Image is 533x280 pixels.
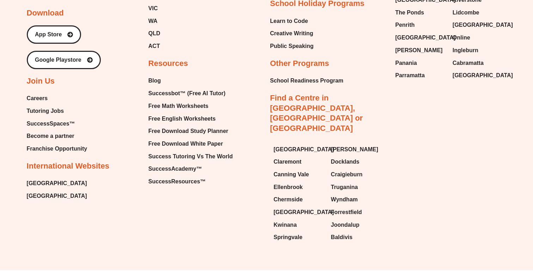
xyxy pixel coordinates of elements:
[148,88,233,99] a: Successbot™ (Free AI Tutor)
[331,220,360,230] span: Joondalup
[453,70,503,81] a: [GEOGRAPHIC_DATA]
[27,51,101,69] a: Google Playstore
[27,191,87,201] a: [GEOGRAPHIC_DATA]
[27,106,64,116] span: Tutoring Jobs
[148,114,216,124] span: Free English Worksheets
[148,176,233,187] a: SuccessResources™
[331,144,378,155] span: [PERSON_NAME]
[395,32,455,43] span: [GEOGRAPHIC_DATA]
[274,207,324,218] a: [GEOGRAPHIC_DATA]
[274,157,324,167] a: Claremont
[331,169,381,180] a: Craigieburn
[270,16,314,26] a: Learn to Code
[395,70,446,81] a: Parramatta
[331,194,381,205] a: Wyndham
[453,45,503,56] a: Ingleburn
[453,45,478,56] span: Ingleburn
[274,232,324,243] a: Springvale
[27,131,87,141] a: Become a partner
[395,20,415,30] span: Penrith
[274,207,334,218] span: [GEOGRAPHIC_DATA]
[148,16,158,26] span: WA
[148,3,209,14] a: VIC
[148,126,228,136] span: Free Download Study Planner
[453,7,479,18] span: Lidcombe
[148,75,161,86] span: Blog
[274,144,334,155] span: [GEOGRAPHIC_DATA]
[148,3,158,14] span: VIC
[27,8,64,18] h2: Download
[331,182,358,193] span: Truganina
[270,41,314,51] a: Public Speaking
[270,16,308,26] span: Learn to Code
[27,118,87,129] a: SuccessSpaces™
[148,101,208,111] span: Free Math Worksheets
[148,41,209,51] a: ACT
[148,41,160,51] span: ACT
[453,20,513,30] span: [GEOGRAPHIC_DATA]
[274,220,324,230] a: Kwinana
[395,70,425,81] span: Parramatta
[148,139,223,149] span: Free Download White Paper
[27,131,74,141] span: Become a partner
[148,75,233,86] a: Blog
[274,220,297,230] span: Kwinana
[270,93,363,133] a: Find a Centre in [GEOGRAPHIC_DATA], [GEOGRAPHIC_DATA] or [GEOGRAPHIC_DATA]
[453,32,503,43] a: Online
[148,101,233,111] a: Free Math Worksheets
[270,75,343,86] a: School Readiness Program
[331,169,363,180] span: Craigieburn
[148,114,233,124] a: Free English Worksheets
[331,207,381,218] a: Forrestfield
[331,157,381,167] a: Docklands
[27,93,48,104] span: Careers
[274,232,302,243] span: Springvale
[27,93,87,104] a: Careers
[148,151,233,162] a: Success Tutoring Vs The World
[27,25,81,44] a: App Store
[148,59,188,69] h2: Resources
[331,157,360,167] span: Docklands
[453,32,470,43] span: Online
[331,232,381,243] a: Baldivis
[395,32,446,43] a: [GEOGRAPHIC_DATA]
[274,169,309,180] span: Canning Vale
[270,59,329,69] h2: Other Programs
[148,176,206,187] span: SuccessResources™
[274,182,303,193] span: Ellenbrook
[148,28,160,39] span: QLD
[274,194,303,205] span: Chermside
[453,20,503,30] a: [GEOGRAPHIC_DATA]
[412,200,533,280] iframe: Chat Widget
[148,28,209,39] a: QLD
[274,144,324,155] a: [GEOGRAPHIC_DATA]
[148,164,233,174] a: SuccessAcademy™
[274,194,324,205] a: Chermside
[331,207,362,218] span: Forrestfield
[395,58,446,68] a: Panania
[27,144,87,154] a: Franchise Opportunity
[27,76,55,86] h2: Join Us
[27,161,109,171] h2: International Websites
[274,169,324,180] a: Canning Vale
[148,164,202,174] span: SuccessAcademy™
[27,106,87,116] a: Tutoring Jobs
[395,45,442,56] span: [PERSON_NAME]
[27,178,87,189] a: [GEOGRAPHIC_DATA]
[270,28,314,39] a: Creative Writing
[453,58,484,68] span: Cabramatta
[453,58,503,68] a: Cabramatta
[270,28,313,39] span: Creative Writing
[453,70,513,81] span: [GEOGRAPHIC_DATA]
[331,182,381,193] a: Truganina
[331,232,353,243] span: Baldivis
[148,16,209,26] a: WA
[453,7,503,18] a: Lidcombe
[148,88,226,99] span: Successbot™ (Free AI Tutor)
[331,144,381,155] a: [PERSON_NAME]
